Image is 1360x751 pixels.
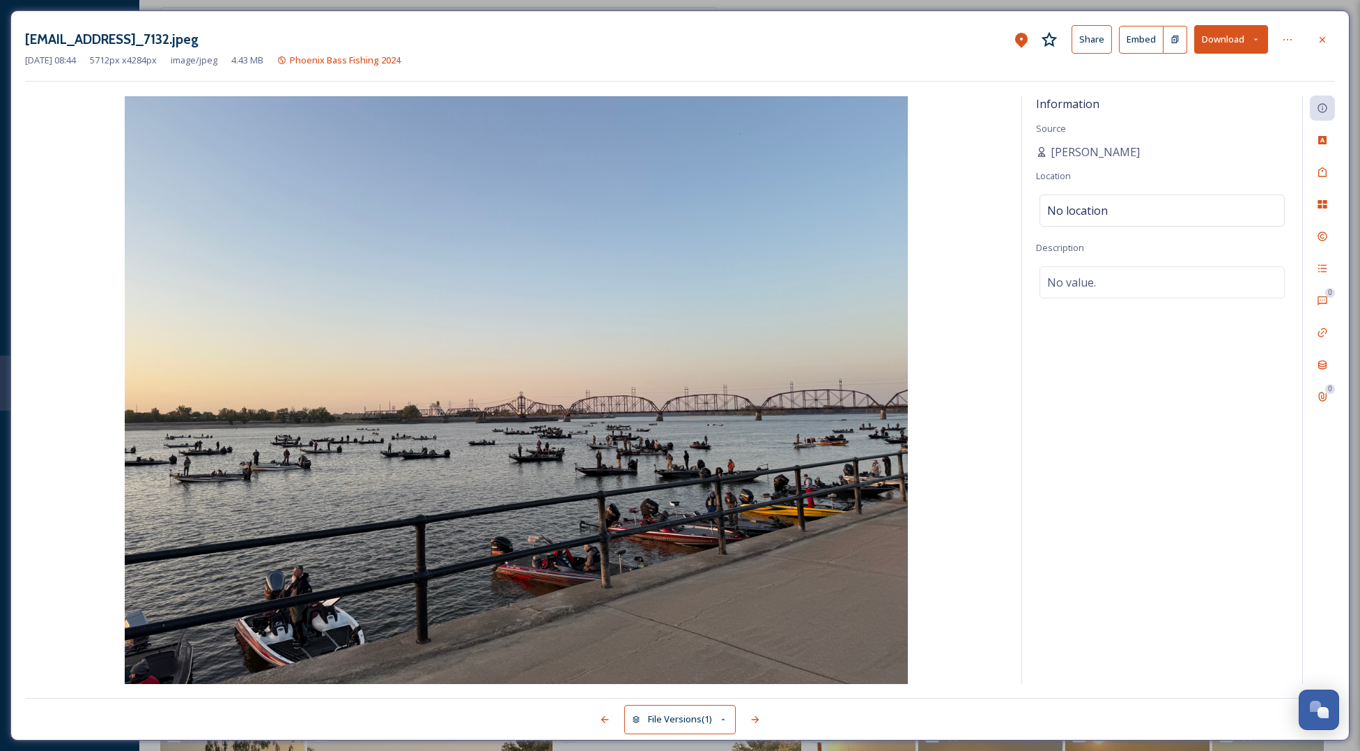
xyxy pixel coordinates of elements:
span: Description [1036,241,1084,254]
span: No location [1047,202,1108,219]
button: Share [1072,25,1112,54]
button: File Versions(1) [624,705,736,734]
button: Embed [1119,26,1164,54]
img: Cdarin%40visitquadcities.com-IMG_7132.jpeg [25,96,1007,684]
h3: [EMAIL_ADDRESS]_7132.jpeg [25,29,199,50]
span: [DATE] 08:44 [25,54,76,67]
span: 5712 px x 4284 px [90,54,157,67]
button: Open Chat [1299,690,1339,730]
span: Phoenix Bass Fishing 2024 [290,54,401,66]
span: No value. [1047,274,1096,291]
span: Location [1036,169,1071,182]
button: Download [1194,25,1268,54]
div: 0 [1325,288,1335,298]
span: [PERSON_NAME] [1051,144,1140,160]
span: Source [1036,122,1066,135]
div: 0 [1325,384,1335,394]
span: Information [1036,96,1099,112]
span: image/jpeg [171,54,217,67]
span: 4.43 MB [231,54,263,67]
